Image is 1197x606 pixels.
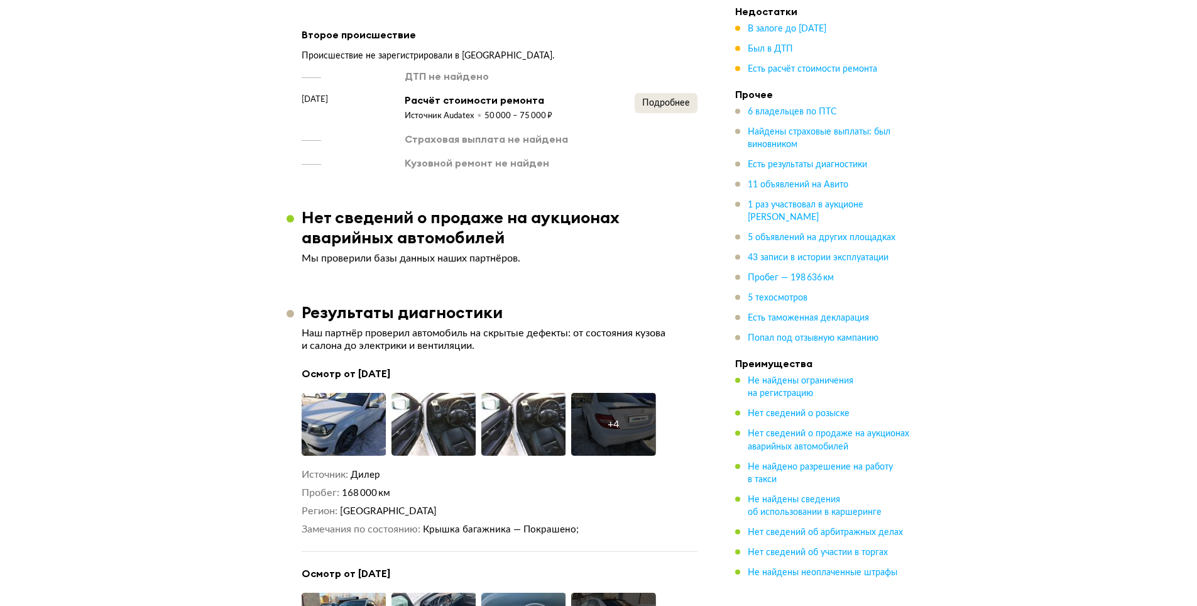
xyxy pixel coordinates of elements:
div: Второе происшествие [302,26,697,43]
img: Car Photo [481,393,566,456]
span: Крышка багажника — Покрашено; [423,525,579,534]
h4: Прочее [735,88,911,101]
span: Дилер [351,470,380,480]
div: Происшествие не зарегистрировали в [GEOGRAPHIC_DATA]. [302,50,697,62]
span: Подробнее [642,99,690,107]
span: В залоге до [DATE] [748,25,826,33]
span: Не найдены сведения об использовании в каршеринге [748,495,882,516]
span: Не найдены неоплаченные штрафы [748,568,897,576]
dt: Источник [302,468,348,482]
span: Был в ДТП [748,45,793,53]
div: ДТП не найдено [405,69,489,83]
span: Пробег — 198 636 км [748,273,834,282]
div: Страховая выплата не найдена [405,132,568,146]
span: Нет сведений об арбитражных делах [748,527,903,536]
h3: Нет сведений о продаже на аукционах аварийных автомобилей [302,207,713,246]
img: Car Photo [302,393,386,456]
p: Наш партнёр проверил автомобиль на скрытые дефекты: от состояния кузова и салона до электрики и в... [302,327,697,352]
h3: Результаты диагностики [302,302,503,322]
span: Не найдено разрешение на работу в такси [748,462,893,483]
span: [GEOGRAPHIC_DATA] [340,507,437,516]
h4: Осмотр от [DATE] [302,367,697,380]
span: 43 записи в истории эксплуатации [748,253,888,262]
dt: Пробег [302,487,339,500]
span: Нет сведений о продаже на аукционах аварийных автомобилей [748,429,909,451]
span: 6 владельцев по ПТС [748,107,837,116]
dt: Регион [302,505,337,518]
span: Нет сведений об участии в торгах [748,548,888,556]
h4: Осмотр от [DATE] [302,567,697,580]
div: Расчёт стоимости ремонта [405,93,552,107]
span: Есть таможенная декларация [748,314,869,322]
div: Кузовной ремонт не найден [405,156,549,170]
h4: Недостатки [735,5,911,18]
img: Car Photo [391,393,476,456]
span: Есть результаты диагностики [748,160,867,169]
span: Найдены страховые выплаты: был виновником [748,128,890,149]
span: 11 объявлений на Авито [748,180,848,189]
p: Мы проверили базы данных наших партнёров. [302,252,697,265]
span: Попал под отзывную кампанию [748,334,878,343]
span: Не найдены ограничения на регистрацию [748,377,853,398]
span: Есть расчёт стоимости ремонта [748,65,877,74]
h4: Преимущества [735,357,911,370]
span: [DATE] [302,93,328,106]
div: + 4 [608,418,619,431]
span: 168 000 км [342,488,390,498]
span: Нет сведений о розыске [748,409,850,418]
div: 50 000 – 75 000 ₽ [484,111,552,122]
div: Источник Audatex [405,111,484,122]
button: Подробнее [635,93,697,113]
span: 5 объявлений на других площадках [748,233,895,242]
dt: Замечания по состоянию [302,523,420,536]
span: 5 техосмотров [748,294,807,302]
span: 1 раз участвовал в аукционе [PERSON_NAME] [748,201,863,222]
